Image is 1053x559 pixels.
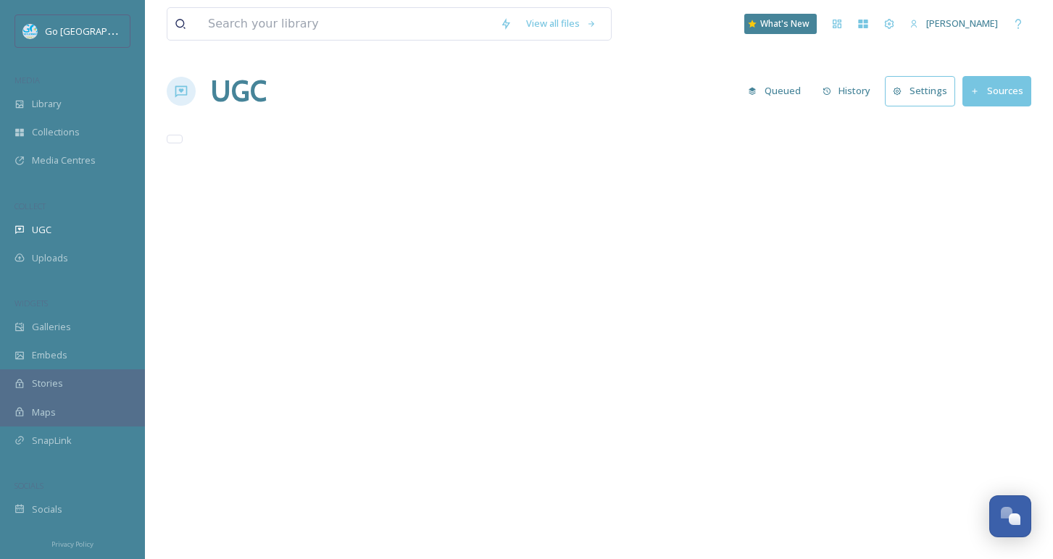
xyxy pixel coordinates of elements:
a: View all files [519,9,604,38]
a: Privacy Policy [51,534,93,552]
span: Maps [32,405,56,419]
span: SnapLink [32,434,72,447]
input: Search your library [201,8,493,40]
a: Queued [741,77,815,105]
span: Socials [32,503,62,516]
span: Media Centres [32,154,96,167]
span: SOCIALS [14,480,43,491]
span: Uploads [32,251,68,265]
img: GoGreatLogo_MISkies_RegionalTrails%20%281%29.png [23,24,38,38]
span: [PERSON_NAME] [926,17,998,30]
span: WIDGETS [14,298,48,308]
span: Galleries [32,320,71,334]
span: Collections [32,125,80,139]
span: Library [32,97,61,111]
button: Open Chat [989,495,1031,537]
button: History [815,77,878,105]
span: UGC [32,223,51,237]
button: Sources [962,76,1031,106]
a: [PERSON_NAME] [902,9,1005,38]
button: Queued [741,77,808,105]
span: MEDIA [14,75,40,85]
span: Go [GEOGRAPHIC_DATA] [45,24,152,38]
span: Stories [32,377,63,390]
span: Embeds [32,348,67,362]
a: What's New [744,14,817,34]
span: Privacy Policy [51,539,93,549]
a: Settings [885,76,962,106]
a: History [815,77,886,105]
button: Settings [885,76,955,106]
span: COLLECT [14,201,46,211]
a: UGC [210,70,267,113]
